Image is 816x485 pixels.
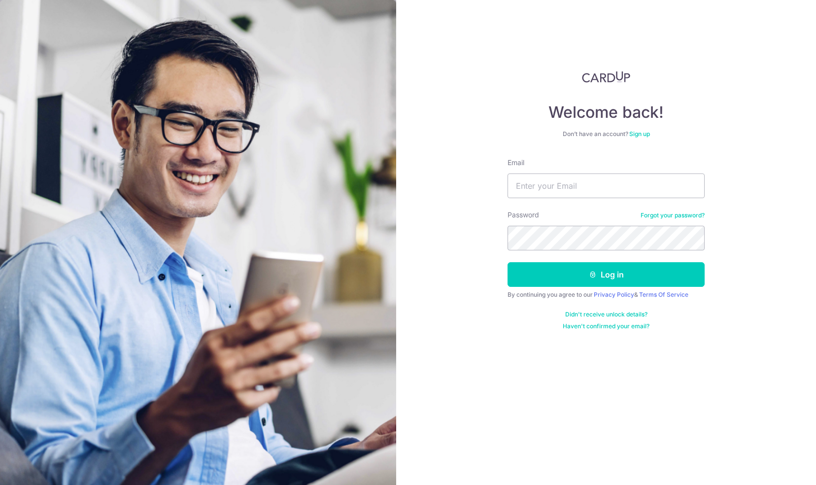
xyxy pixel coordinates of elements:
[508,262,705,287] button: Log in
[508,173,705,198] input: Enter your Email
[508,103,705,122] h4: Welcome back!
[508,210,539,220] label: Password
[563,322,649,330] a: Haven't confirmed your email?
[508,158,524,168] label: Email
[641,211,705,219] a: Forgot your password?
[594,291,634,298] a: Privacy Policy
[508,291,705,299] div: By continuing you agree to our &
[565,311,647,318] a: Didn't receive unlock details?
[582,71,630,83] img: CardUp Logo
[629,130,650,138] a: Sign up
[508,130,705,138] div: Don’t have an account?
[639,291,688,298] a: Terms Of Service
